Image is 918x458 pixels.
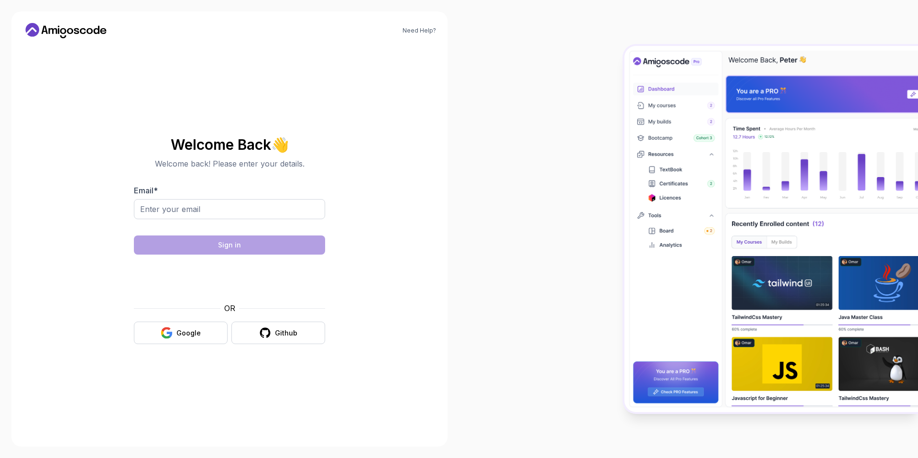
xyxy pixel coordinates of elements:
[270,134,291,155] span: 👋
[275,328,297,338] div: Github
[403,27,436,34] a: Need Help?
[134,322,228,344] button: Google
[134,186,158,195] label: Email *
[157,260,302,297] iframe: Widget containing checkbox for hCaptcha security challenge
[624,46,918,413] img: Amigoscode Dashboard
[231,322,325,344] button: Github
[224,302,235,314] p: OR
[134,158,325,169] p: Welcome back! Please enter your details.
[134,199,325,219] input: Enter your email
[134,235,325,255] button: Sign in
[176,328,201,338] div: Google
[218,240,241,250] div: Sign in
[23,23,109,38] a: Home link
[134,137,325,152] h2: Welcome Back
